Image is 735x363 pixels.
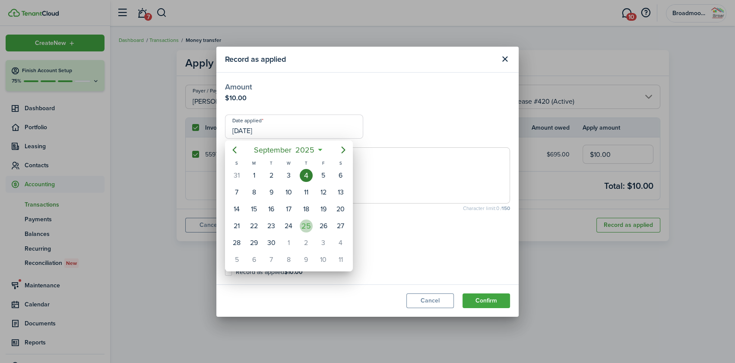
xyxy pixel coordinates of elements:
[247,253,260,266] div: Monday, October 6, 2025
[265,203,278,216] div: Tuesday, September 16, 2025
[265,169,278,182] div: Tuesday, September 2, 2025
[294,142,317,158] span: 2025
[230,220,243,232] div: Sunday, September 21, 2025
[317,169,330,182] div: Friday, September 5, 2025
[265,186,278,199] div: Tuesday, September 9, 2025
[334,253,347,266] div: Saturday, October 11, 2025
[315,159,332,167] div: F
[317,253,330,266] div: Friday, October 10, 2025
[247,186,260,199] div: Monday, September 8, 2025
[282,169,295,182] div: Wednesday, September 3, 2025
[265,236,278,249] div: Tuesday, September 30, 2025
[265,253,278,266] div: Tuesday, October 7, 2025
[282,186,295,199] div: Wednesday, September 10, 2025
[230,169,243,182] div: Sunday, August 31, 2025
[300,203,313,216] div: Thursday, September 18, 2025
[247,236,260,249] div: Monday, September 29, 2025
[334,169,347,182] div: Saturday, September 6, 2025
[252,142,294,158] span: September
[300,236,313,249] div: Thursday, October 2, 2025
[297,159,314,167] div: T
[332,159,349,167] div: S
[300,253,313,266] div: Thursday, October 9, 2025
[282,236,295,249] div: Wednesday, October 1, 2025
[317,220,330,232] div: Friday, September 26, 2025
[230,236,243,249] div: Sunday, September 28, 2025
[230,253,243,266] div: Sunday, October 5, 2025
[317,203,330,216] div: Friday, September 19, 2025
[282,203,295,216] div: Wednesday, September 17, 2025
[300,186,313,199] div: Thursday, September 11, 2025
[245,159,263,167] div: M
[334,203,347,216] div: Saturday, September 20, 2025
[263,159,280,167] div: T
[317,236,330,249] div: Friday, October 3, 2025
[247,169,260,182] div: Monday, September 1, 2025
[300,220,313,232] div: Today, Thursday, September 25, 2025
[300,169,313,182] div: Thursday, September 4, 2025
[334,236,347,249] div: Saturday, October 4, 2025
[265,220,278,232] div: Tuesday, September 23, 2025
[247,220,260,232] div: Monday, September 22, 2025
[335,141,352,159] mbsc-button: Next page
[230,203,243,216] div: Sunday, September 14, 2025
[334,220,347,232] div: Saturday, September 27, 2025
[282,220,295,232] div: Wednesday, September 24, 2025
[230,186,243,199] div: Sunday, September 7, 2025
[247,203,260,216] div: Monday, September 15, 2025
[317,186,330,199] div: Friday, September 12, 2025
[334,186,347,199] div: Saturday, September 13, 2025
[282,253,295,266] div: Wednesday, October 8, 2025
[280,159,297,167] div: W
[228,159,245,167] div: S
[226,141,243,159] mbsc-button: Previous page
[249,142,320,158] mbsc-button: September2025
